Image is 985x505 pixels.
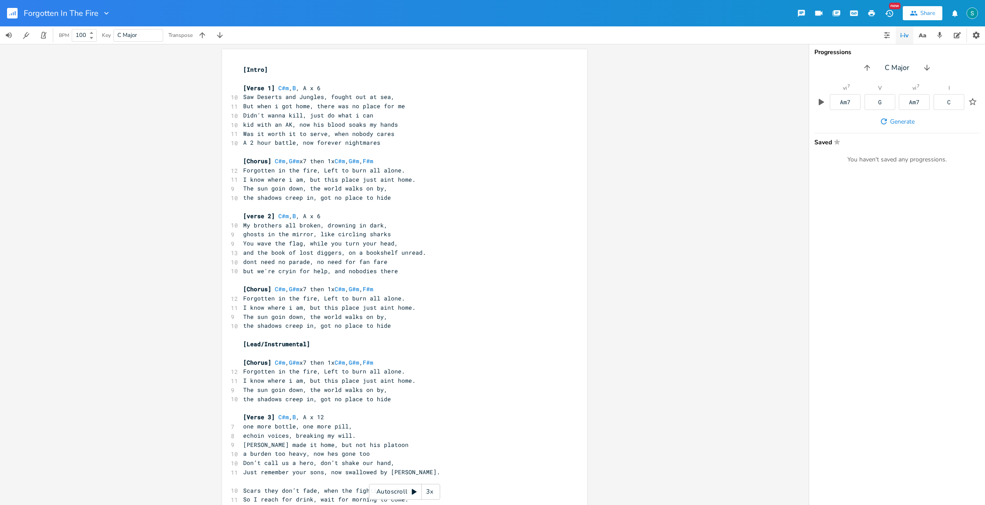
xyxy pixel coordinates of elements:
[292,84,296,92] span: B
[243,322,391,329] span: the shadows creep in, got no place to hide
[243,441,409,449] span: [PERSON_NAME] made it home, but not his platoon
[243,395,391,403] span: the shadows creep in, got no place to hide
[243,121,398,128] span: kid with an AK, now his blood soaks my hands
[243,111,373,119] span: Didn't wanna kill, just do what i can
[349,157,359,165] span: G#m
[243,495,409,503] span: So I reach for drink, wait for morning to come.
[903,6,942,20] button: Share
[243,294,405,302] span: Forgotten in the fire, Left to burn all alone.
[168,33,193,38] div: Transpose
[243,212,321,220] span: , , A x 6
[243,487,412,494] span: Scars they don’t fade, when the fightin is done,
[243,258,387,266] span: dont need no parade, no need for fan fare
[840,99,850,105] div: Am7
[335,285,345,293] span: C#m
[243,184,387,192] span: The sun goin down, the world walks on by,
[909,99,919,105] div: Am7
[102,33,111,38] div: Key
[949,85,950,91] div: I
[243,359,373,366] span: , x7 then 1x , ,
[243,422,352,430] span: one more bottle, one more pill,
[243,84,275,92] span: [Verse 1]
[278,212,289,220] span: C#m
[243,230,391,238] span: ghosts in the mirror, like circling sharks
[243,285,373,293] span: , x7 then 1x , ,
[349,285,359,293] span: G#m
[363,157,373,165] span: F#m
[814,49,980,55] div: Progressions
[243,139,380,146] span: A 2 hour battle, now forever nightmares
[880,5,898,21] button: New
[243,267,398,275] span: but we're cryin for help, and nobodies there
[243,66,268,73] span: [Intro]
[243,450,370,457] span: a burden too heavy, now hes gone too
[275,285,285,293] span: C#m
[947,99,951,105] div: C
[335,359,345,366] span: C#m
[243,386,387,394] span: The sun goin down, the world walks on by,
[243,413,324,421] span: , , A x 12
[243,359,271,366] span: [Chorus]
[243,304,416,311] span: I know where i am, but this place just aint home.
[363,359,373,366] span: F#m
[243,212,275,220] span: [verse 2]
[243,130,394,138] span: Was it worth it to serve, when nobody cares
[243,84,321,92] span: , , A x 6
[878,99,882,105] div: G
[278,84,289,92] span: C#m
[117,31,137,39] span: C Major
[243,93,394,101] span: Saw Deserts and Jungles, fought out at sea,
[335,157,345,165] span: C#m
[847,84,850,88] sup: 7
[243,413,275,421] span: [Verse 3]
[912,85,916,91] div: vi
[369,484,440,500] div: Autoscroll
[243,340,310,348] span: [Lead/Instrumental]
[243,432,356,439] span: echoin voices, breaking my will.
[243,176,416,183] span: I know where i am, but this place just aint home.
[967,7,978,19] img: Stevie Jay
[275,359,285,366] span: C#m
[243,166,405,174] span: Forgotten in the fire, Left to burn all alone.
[243,194,391,201] span: the shadows creep in, got no place to hide
[243,468,440,476] span: Just remember your sons, now swallowed by [PERSON_NAME].
[243,285,271,293] span: [Chorus]
[243,367,405,375] span: Forgotten in the fire, Left to burn all alone.
[292,413,296,421] span: B
[814,156,980,164] div: You haven't saved any progressions.
[289,285,299,293] span: G#m
[243,313,387,321] span: The sun goin down, the world walks on by,
[243,377,416,384] span: I know where i am, but this place just aint home.
[243,221,387,229] span: My brothers all broken, drowning in dark,
[292,212,296,220] span: B
[243,249,426,256] span: and the book of lost diggers, on a bookshelf unread.
[917,84,919,88] sup: 7
[890,117,915,126] span: Generate
[814,139,974,145] span: Saved
[363,285,373,293] span: F#m
[243,239,398,247] span: You wave the flag, while you turn your head,
[243,157,271,165] span: [Chorus]
[275,157,285,165] span: C#m
[24,9,98,17] span: Forgotten In The Fire
[422,484,438,500] div: 3x
[289,359,299,366] span: G#m
[243,459,394,467] span: Don’t call us a hero, don’t shake our hand,
[876,113,918,129] button: Generate
[843,85,847,91] div: vi
[289,157,299,165] span: G#m
[278,413,289,421] span: C#m
[349,359,359,366] span: G#m
[920,9,935,17] div: Share
[889,3,901,9] div: New
[59,33,69,38] div: BPM
[243,102,405,110] span: But when i got home, there was no place for me
[243,157,373,165] span: , x7 then 1x , ,
[885,63,909,73] span: C Major
[878,85,882,91] div: V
